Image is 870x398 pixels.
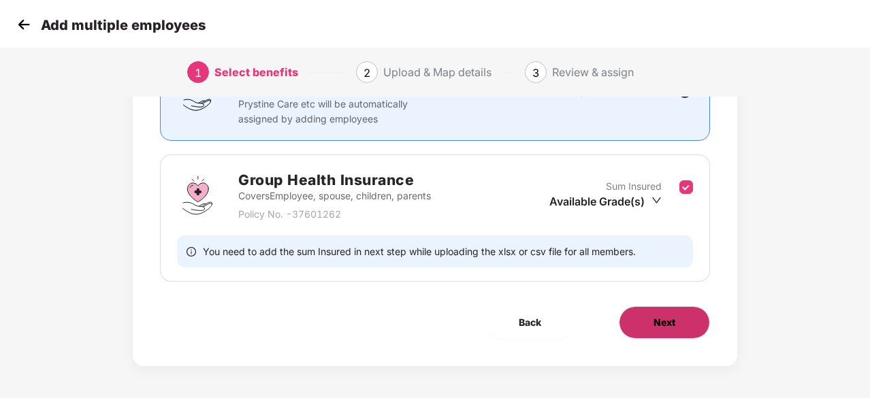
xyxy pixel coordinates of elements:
[552,61,634,83] div: Review & assign
[203,245,636,258] span: You need to add the sum Insured in next step while uploading the xlsx or csv file for all members.
[14,14,34,35] img: svg+xml;base64,PHN2ZyB4bWxucz0iaHR0cDovL3d3dy53My5vcmcvMjAwMC9zdmciIHdpZHRoPSIzMCIgaGVpZ2h0PSIzMC...
[651,195,662,205] span: down
[238,207,431,222] p: Policy No. - 37601262
[41,17,206,33] p: Add multiple employees
[238,169,431,191] h2: Group Health Insurance
[383,61,492,83] div: Upload & Map details
[619,306,710,339] button: Next
[532,66,539,80] span: 3
[238,188,431,203] p: Covers Employee, spouse, children, parents
[549,194,662,209] div: Available Grade(s)
[187,245,196,258] span: info-circle
[606,179,662,194] p: Sum Insured
[485,306,575,339] button: Back
[364,66,370,80] span: 2
[214,61,298,83] div: Select benefits
[519,315,541,330] span: Back
[654,315,675,330] span: Next
[195,66,202,80] span: 1
[177,175,218,216] img: svg+xml;base64,PHN2ZyBpZD0iR3JvdXBfSGVhbHRoX0luc3VyYW5jZSIgZGF0YS1uYW1lPSJHcm91cCBIZWFsdGggSW5zdX...
[238,82,440,127] p: Clove Dental, Pharmeasy, Nua Women, Prystine Care etc will be automatically assigned by adding em...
